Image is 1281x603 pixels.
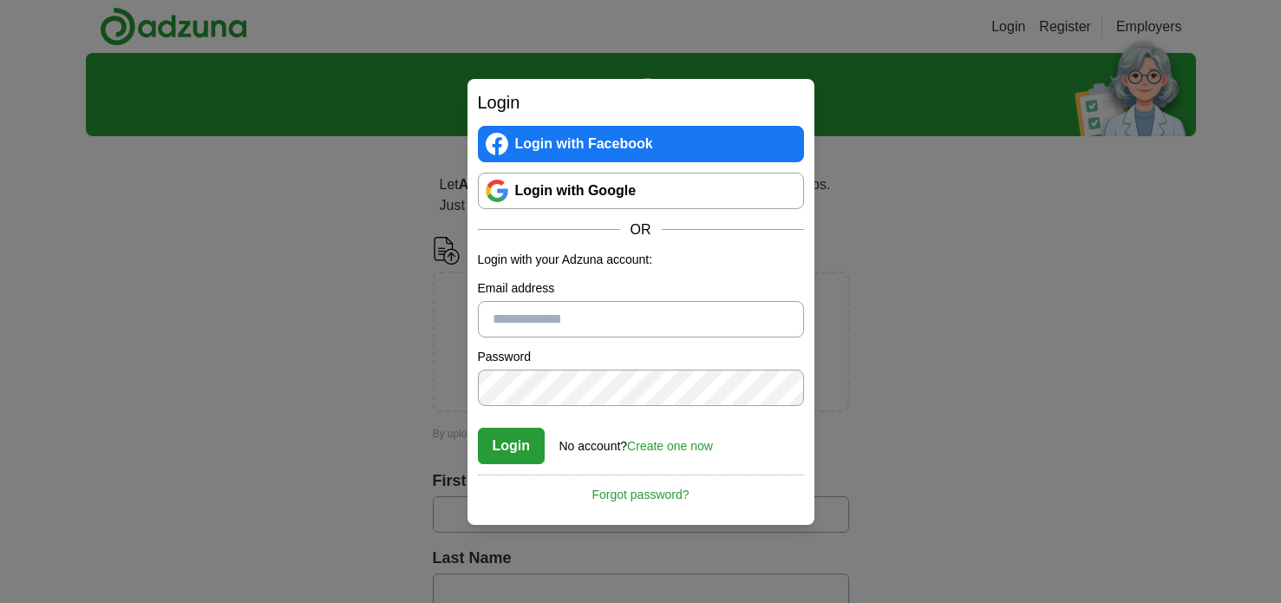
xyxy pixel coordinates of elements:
a: Login with Google [478,173,804,209]
a: Forgot password? [478,475,804,504]
span: OR [620,220,662,240]
div: No account? [559,427,713,456]
label: Email address [478,279,804,298]
button: Login [478,428,546,464]
h2: Login [478,89,804,115]
label: Password [478,348,804,366]
p: Login with your Adzuna account: [478,251,804,269]
a: Create one now [627,439,713,453]
a: Login with Facebook [478,126,804,162]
